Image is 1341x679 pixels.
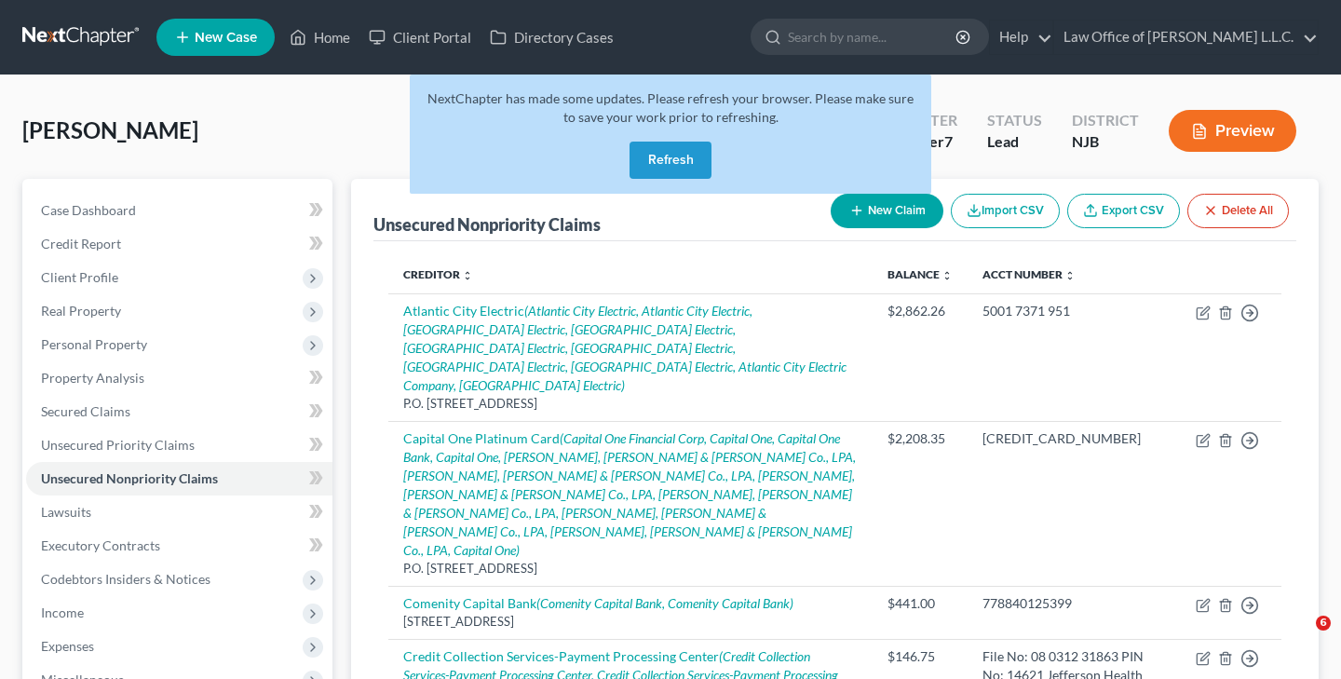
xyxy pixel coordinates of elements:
span: Real Property [41,303,121,319]
i: (Capital One Financial Corp, Capital One, Capital One Bank, Capital One, [PERSON_NAME], [PERSON_N... [403,430,856,558]
span: Secured Claims [41,403,130,419]
div: $146.75 [887,647,953,666]
span: Personal Property [41,336,147,352]
span: NextChapter has made some updates. Please refresh your browser. Please make sure to save your wor... [427,90,914,125]
iframe: Intercom live chat [1278,616,1322,660]
a: Executory Contracts [26,529,332,563]
span: Case Dashboard [41,202,136,218]
div: Lead [987,131,1042,153]
span: 7 [944,132,953,150]
span: Credit Report [41,236,121,251]
div: Status [987,110,1042,131]
input: Search by name... [788,20,958,54]
div: $441.00 [887,594,953,613]
div: 778840125399 [982,594,1166,613]
a: Client Portal [359,20,481,54]
a: Unsecured Nonpriority Claims [26,462,332,496]
a: Balance unfold_more [887,267,953,281]
span: Lawsuits [41,504,91,520]
a: Property Analysis [26,361,332,395]
a: Acct Number unfold_more [982,267,1076,281]
a: Capital One Platinum Card(Capital One Financial Corp, Capital One, Capital One Bank, Capital One,... [403,430,856,558]
span: 6 [1316,616,1331,631]
span: Codebtors Insiders & Notices [41,571,210,587]
button: New Claim [831,194,943,228]
div: P.O. [STREET_ADDRESS] [403,395,858,413]
span: Client Profile [41,269,118,285]
span: Income [41,604,84,620]
a: Comenity Capital Bank(Comenity Capital Bank, Comenity Capital Bank) [403,595,793,611]
div: [CREDIT_CARD_NUMBER] [982,429,1166,448]
div: P.O. [STREET_ADDRESS] [403,560,858,577]
button: Import CSV [951,194,1060,228]
span: Unsecured Priority Claims [41,437,195,453]
div: $2,208.35 [887,429,953,448]
span: Property Analysis [41,370,144,386]
i: unfold_more [1064,270,1076,281]
i: (Atlantic City Electric, Atlantic City Electric, [GEOGRAPHIC_DATA] Electric, [GEOGRAPHIC_DATA] El... [403,303,847,393]
div: $2,862.26 [887,302,953,320]
a: Export CSV [1067,194,1180,228]
a: Law Office of [PERSON_NAME] L.L.C. [1054,20,1318,54]
i: unfold_more [941,270,953,281]
a: Case Dashboard [26,194,332,227]
button: Preview [1169,110,1296,152]
a: Atlantic City Electric(Atlantic City Electric, Atlantic City Electric, [GEOGRAPHIC_DATA] Electric... [403,303,847,393]
a: Lawsuits [26,496,332,529]
a: Home [280,20,359,54]
button: Refresh [630,142,711,179]
span: Expenses [41,638,94,654]
div: NJB [1072,131,1139,153]
div: District [1072,110,1139,131]
span: New Case [195,31,257,45]
a: Secured Claims [26,395,332,428]
div: [STREET_ADDRESS] [403,613,858,631]
a: Credit Report [26,227,332,261]
i: (Comenity Capital Bank, Comenity Capital Bank) [536,595,793,611]
div: Unsecured Nonpriority Claims [373,213,601,236]
a: Help [990,20,1052,54]
span: Unsecured Nonpriority Claims [41,470,218,486]
span: [PERSON_NAME] [22,116,198,143]
div: 5001 7371 951 [982,302,1166,320]
span: Executory Contracts [41,537,160,553]
button: Delete All [1187,194,1289,228]
i: unfold_more [462,270,473,281]
a: Creditor unfold_more [403,267,473,281]
a: Unsecured Priority Claims [26,428,332,462]
a: Directory Cases [481,20,623,54]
